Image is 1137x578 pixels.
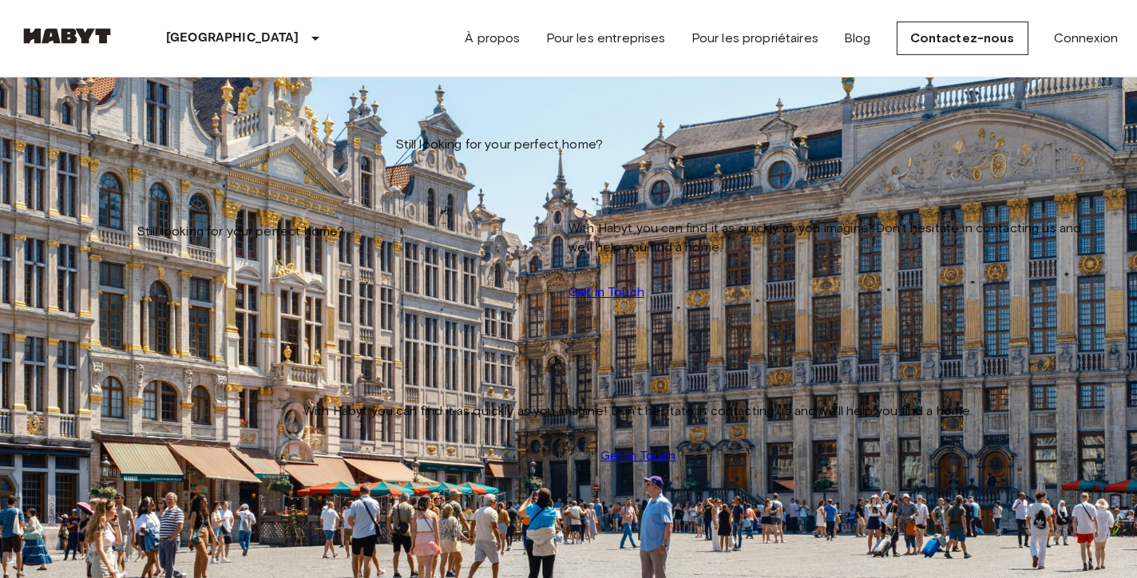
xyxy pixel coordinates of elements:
[395,135,603,154] span: Still looking for your perfect home?
[303,402,973,421] span: With Habyt you can find it as quickly as you imagine! Don't hesitate in contacting us and we'll h...
[546,29,666,48] a: Pour les entreprises
[844,29,871,48] a: Blog
[465,29,520,48] a: À propos
[691,29,818,48] a: Pour les propriétaires
[19,28,115,44] img: Habyt
[600,446,676,465] a: Get in Touch
[1054,29,1118,48] a: Connexion
[166,29,299,48] p: [GEOGRAPHIC_DATA]
[897,22,1028,55] a: Contactez-nous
